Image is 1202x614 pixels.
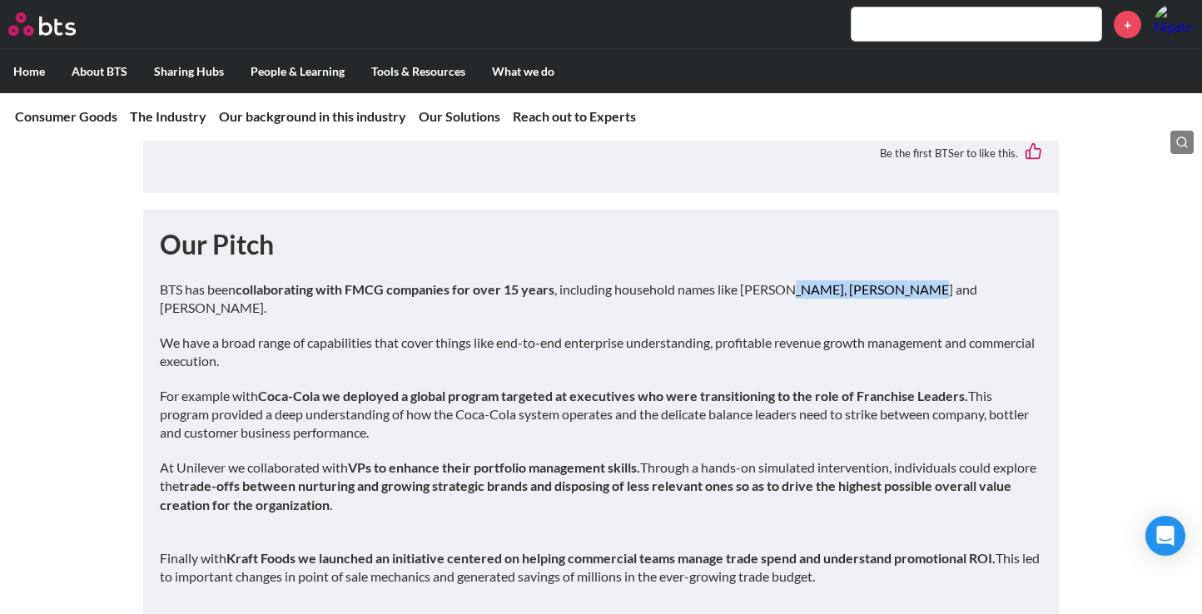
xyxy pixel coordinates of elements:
strong: Coca-Cola we deployed a global program targeted at executives who were transitioning to the role ... [258,388,968,404]
a: The Industry [130,108,206,124]
p: We have a broad range of capabilities that cover things like end-to-end enterprise understanding,... [160,334,1042,371]
div: Be the first BTSer to like this. [160,131,1042,176]
strong: collaborating with FMCG companies for over 15 years [236,281,554,297]
strong: trade-offs between nurturing and growing strategic brands and disposing of less relevant ones so ... [160,478,1011,512]
p: At Unilever we collaborated with Through a hands-on simulated intervention, individuals could exp... [160,458,1042,514]
label: Tools & Resources [358,50,479,93]
label: People & Learning [237,50,358,93]
p: For example with This program provided a deep understanding of how the Coca-Cola system operates ... [160,387,1042,443]
label: What we do [479,50,568,93]
a: Our Solutions [419,108,500,124]
p: Finally with This led to important changes in point of sale mechanics and generated savings of mi... [160,530,1042,586]
h1: Our Pitch [160,226,1042,264]
a: Reach out to Experts [513,108,636,124]
a: Consumer Goods [15,108,117,124]
img: Nipatra Tangpojthavepol [1154,4,1194,44]
div: Open Intercom Messenger [1145,516,1185,556]
a: + [1114,11,1141,38]
strong: Kraft Foods we launched an initiative centered on helping commercial teams manage trade spend and... [226,550,996,566]
a: Go home [8,12,107,36]
label: About BTS [58,50,141,93]
a: Our background in this industry [219,108,406,124]
label: Sharing Hubs [141,50,237,93]
img: BTS Logo [8,12,76,36]
a: Profile [1154,4,1194,44]
strong: VPs to enhance their portfolio management skills. [348,459,640,475]
p: BTS has been , including household names like [PERSON_NAME], [PERSON_NAME] and [PERSON_NAME]. [160,280,1042,318]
